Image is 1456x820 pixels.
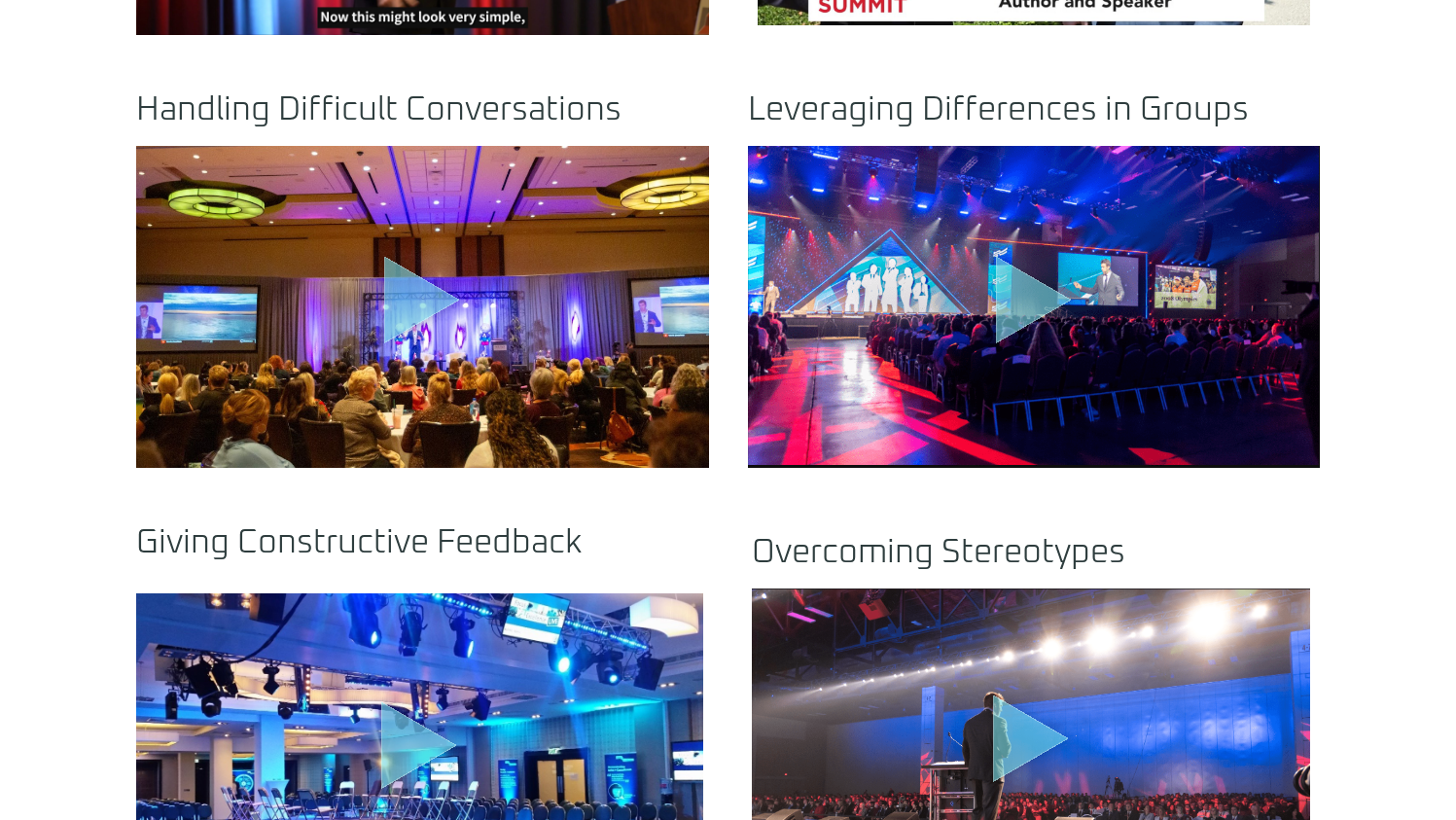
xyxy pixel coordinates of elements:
[136,526,703,559] h2: Giving Constructive Feedback
[371,701,468,805] div: Play Video
[748,93,1321,126] h2: Leveraging Differences in Groups
[982,694,1080,798] div: Play Video about motivational speaker dallas
[373,255,471,359] div: Play Video
[752,536,1310,569] h2: Overcoming Stereotypes
[136,93,709,126] h2: Handling Difficult Conversations
[985,255,1083,359] div: Play Video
